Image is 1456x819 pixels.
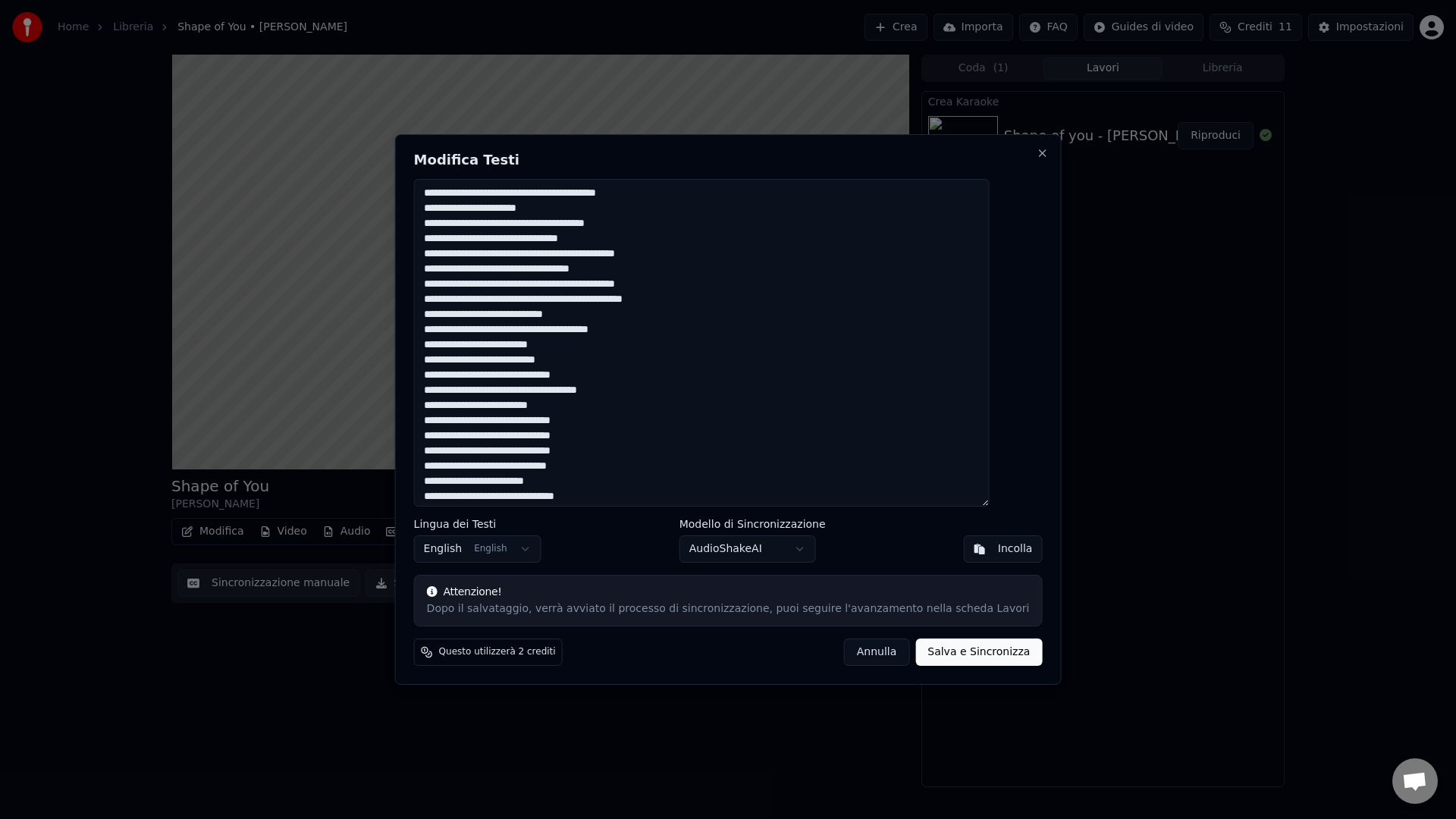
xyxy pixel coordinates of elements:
button: Annulla [844,639,910,666]
div: Incolla [998,541,1033,557]
label: Modello di Sincronizzazione [679,519,826,529]
span: Questo utilizzerà 2 crediti [439,646,556,658]
div: Attenzione! [427,585,1030,600]
label: Lingua dei Testi [414,519,541,529]
button: Salva e Sincronizza [915,639,1042,666]
div: Dopo il salvataggio, verrà avviato il processo di sincronizzazione, puoi seguire l'avanzamento ne... [427,601,1030,617]
h2: Modifica Testi [414,153,1043,167]
button: Incolla [964,535,1043,563]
